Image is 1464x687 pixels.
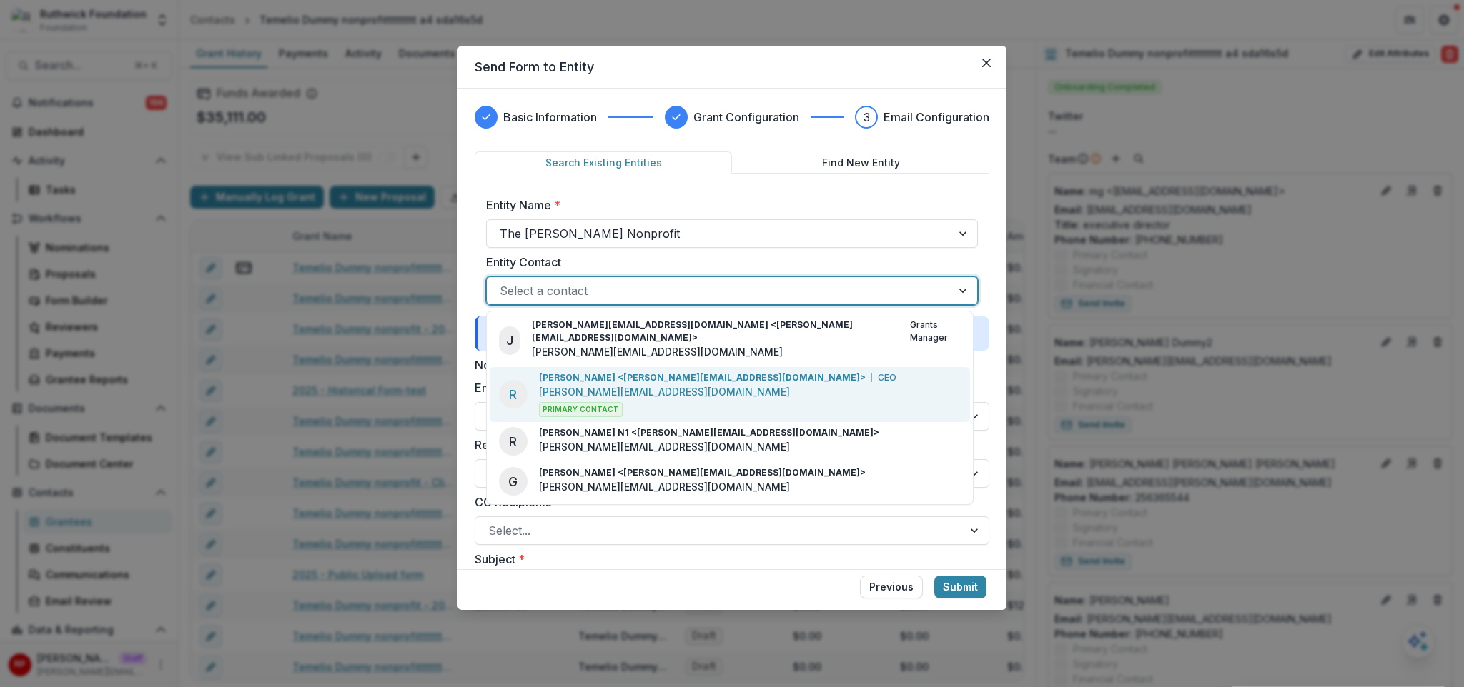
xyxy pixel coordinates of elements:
[878,371,896,384] p: CEO
[475,493,981,511] label: CC Recipients
[539,402,623,417] span: Primary Contact
[864,109,870,126] div: 3
[509,385,517,404] p: R
[539,479,790,494] p: [PERSON_NAME][EMAIL_ADDRESS][DOMAIN_NAME]
[503,109,597,126] h3: Basic Information
[475,151,732,174] button: Search Existing Entities
[732,151,989,174] button: Find New Entity
[475,356,634,373] label: Notify Entity of Stage Change
[475,551,981,568] label: Subject
[693,109,799,126] h3: Grant Configuration
[509,432,517,451] p: R
[486,254,969,271] label: Entity Contact
[475,379,981,396] label: Email Template
[539,439,790,454] p: [PERSON_NAME][EMAIL_ADDRESS][DOMAIN_NAME]
[486,196,969,214] label: Entity Name
[860,576,923,598] button: Previous
[539,371,866,384] p: [PERSON_NAME] <[PERSON_NAME][EMAIL_ADDRESS][DOMAIN_NAME]>
[532,344,783,359] p: [PERSON_NAME][EMAIL_ADDRESS][DOMAIN_NAME]
[475,316,989,351] div: Target Stage:
[532,319,898,344] p: [PERSON_NAME][EMAIL_ADDRESS][DOMAIN_NAME] <[PERSON_NAME][EMAIL_ADDRESS][DOMAIN_NAME]>
[457,46,1006,89] header: Send Form to Entity
[539,426,879,439] p: [PERSON_NAME] N1 <[PERSON_NAME][EMAIL_ADDRESS][DOMAIN_NAME]>
[910,319,961,344] p: Grants Manager
[539,384,790,399] p: [PERSON_NAME][EMAIL_ADDRESS][DOMAIN_NAME]
[975,51,998,74] button: Close
[539,466,866,479] p: [PERSON_NAME] <[PERSON_NAME][EMAIL_ADDRESS][DOMAIN_NAME]>
[475,436,981,453] label: Reply to
[934,576,986,598] button: Submit
[506,331,513,350] p: J
[475,106,989,129] div: Progress
[508,472,518,491] p: G
[884,109,989,126] h3: Email Configuration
